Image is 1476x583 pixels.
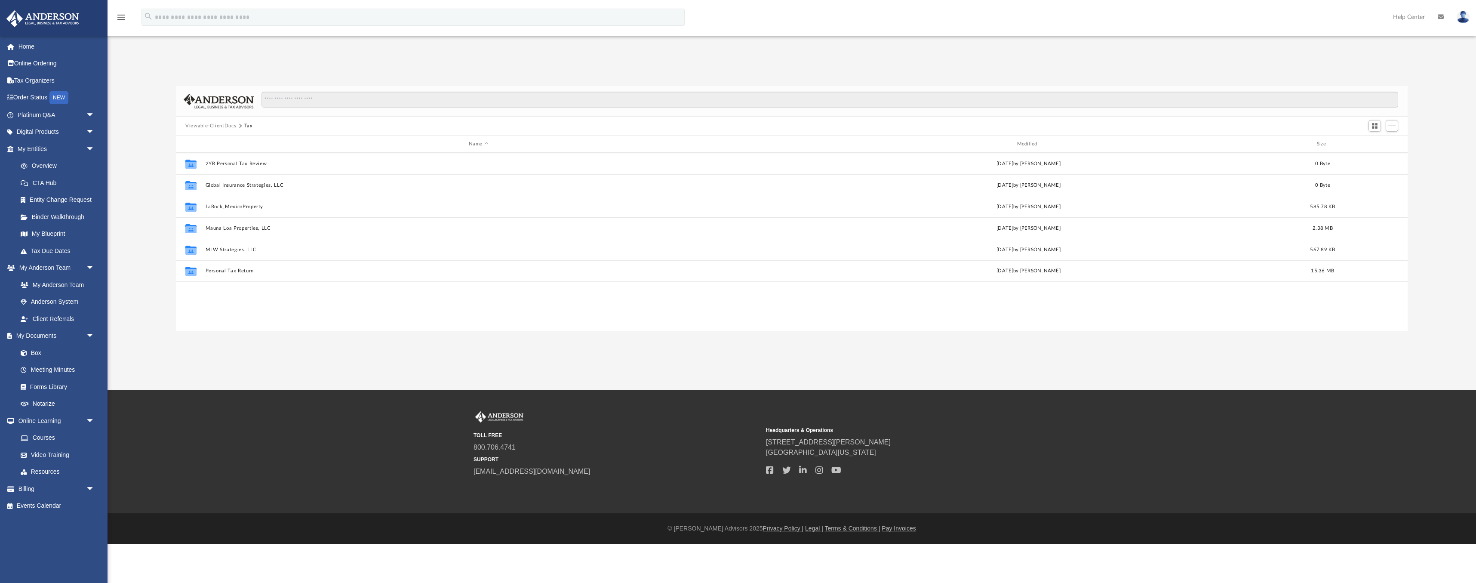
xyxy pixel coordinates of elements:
[766,449,876,456] a: [GEOGRAPHIC_DATA][US_STATE]
[116,12,126,22] i: menu
[12,293,103,311] a: Anderson System
[12,157,108,175] a: Overview
[206,161,752,167] button: 2YR Personal Tax Review
[6,106,108,123] a: Platinum Q&Aarrow_drop_down
[206,268,752,274] button: Personal Tax Return
[763,525,804,532] a: Privacy Policy |
[6,140,108,157] a: My Entitiesarrow_drop_down
[766,438,891,446] a: [STREET_ADDRESS][PERSON_NAME]
[474,468,590,475] a: [EMAIL_ADDRESS][DOMAIN_NAME]
[6,123,108,141] a: Digital Productsarrow_drop_down
[108,524,1476,533] div: © [PERSON_NAME] Advisors 2025
[244,122,253,130] button: Tax
[12,225,103,243] a: My Blueprint
[1344,140,1404,148] div: id
[756,203,1302,211] div: [DATE] by [PERSON_NAME]
[12,361,103,379] a: Meeting Minutes
[12,208,108,225] a: Binder Walkthrough
[86,140,103,158] span: arrow_drop_down
[1315,161,1330,166] span: 0 Byte
[206,182,752,188] button: Global Insurance Strategies, LLC
[86,106,103,124] span: arrow_drop_down
[6,55,108,72] a: Online Ordering
[206,204,752,210] button: LaRock_MexicoProperty
[86,327,103,345] span: arrow_drop_down
[756,267,1302,275] div: [DATE] by [PERSON_NAME]
[49,91,68,104] div: NEW
[12,446,99,463] a: Video Training
[474,432,760,439] small: TOLL FREE
[756,246,1302,254] div: [DATE] by [PERSON_NAME]
[756,160,1302,168] div: [DATE] by [PERSON_NAME]
[1311,268,1335,273] span: 15.36 MB
[1368,120,1381,132] button: Switch to Grid View
[205,140,752,148] div: Name
[206,247,752,253] button: MLW Strategies, LLC
[882,525,916,532] a: Pay Invoices
[6,38,108,55] a: Home
[825,525,880,532] a: Terms & Conditions |
[4,10,82,27] img: Anderson Advisors Platinum Portal
[474,411,525,423] img: Anderson Advisors Platinum Portal
[86,480,103,498] span: arrow_drop_down
[12,174,108,191] a: CTA Hub
[12,395,103,413] a: Notarize
[206,225,752,231] button: Mauna Loa Properties, LLC
[805,525,823,532] a: Legal |
[6,327,103,345] a: My Documentsarrow_drop_down
[1457,11,1470,23] img: User Pic
[185,122,236,130] button: Viewable-ClientDocs
[755,140,1302,148] div: Modified
[1313,226,1333,231] span: 2.38 MB
[12,276,99,293] a: My Anderson Team
[756,225,1302,232] div: [DATE] by [PERSON_NAME]
[144,12,153,21] i: search
[6,259,103,277] a: My Anderson Teamarrow_drop_down
[12,463,103,481] a: Resources
[6,412,103,429] a: Online Learningarrow_drop_down
[180,140,201,148] div: id
[176,153,1408,331] div: grid
[261,92,1398,108] input: Search files and folders
[1310,247,1335,252] span: 567.89 KB
[86,259,103,277] span: arrow_drop_down
[1386,120,1399,132] button: Add
[6,72,108,89] a: Tax Organizers
[116,16,126,22] a: menu
[86,123,103,141] span: arrow_drop_down
[1306,140,1340,148] div: Size
[756,182,1302,189] div: [DATE] by [PERSON_NAME]
[1315,183,1330,188] span: 0 Byte
[474,444,516,451] a: 800.706.4741
[766,426,1052,434] small: Headquarters & Operations
[12,429,103,447] a: Courses
[12,310,103,327] a: Client Referrals
[474,456,760,463] small: SUPPORT
[12,191,108,209] a: Entity Change Request
[6,480,108,497] a: Billingarrow_drop_down
[86,412,103,430] span: arrow_drop_down
[12,344,99,361] a: Box
[6,89,108,107] a: Order StatusNEW
[6,497,108,515] a: Events Calendar
[1310,204,1335,209] span: 585.78 KB
[12,242,108,259] a: Tax Due Dates
[12,378,99,395] a: Forms Library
